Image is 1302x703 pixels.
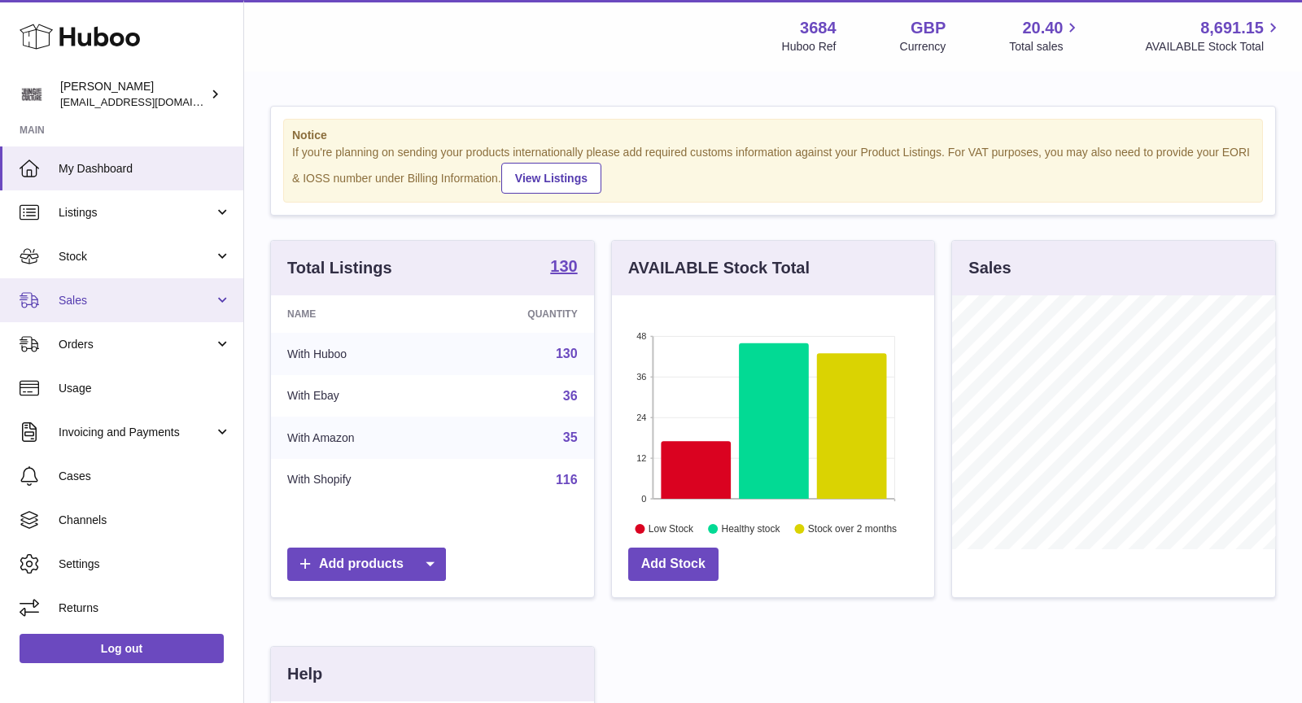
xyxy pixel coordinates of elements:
[636,453,646,463] text: 12
[1145,39,1282,55] span: AVAILABLE Stock Total
[287,257,392,279] h3: Total Listings
[649,523,694,535] text: Low Stock
[59,469,231,484] span: Cases
[550,258,577,274] strong: 130
[1009,17,1081,55] a: 20.40 Total sales
[59,205,214,221] span: Listings
[292,128,1254,143] strong: Notice
[60,79,207,110] div: [PERSON_NAME]
[20,82,44,107] img: theinternationalventure@gmail.com
[808,523,897,535] text: Stock over 2 months
[59,161,231,177] span: My Dashboard
[59,337,214,352] span: Orders
[448,295,594,333] th: Quantity
[563,389,578,403] a: 36
[59,425,214,440] span: Invoicing and Payments
[556,347,578,360] a: 130
[59,600,231,616] span: Returns
[59,249,214,264] span: Stock
[271,375,448,417] td: With Ebay
[59,557,231,572] span: Settings
[271,417,448,459] td: With Amazon
[636,413,646,422] text: 24
[271,459,448,501] td: With Shopify
[636,331,646,341] text: 48
[641,494,646,504] text: 0
[911,17,946,39] strong: GBP
[628,257,810,279] h3: AVAILABLE Stock Total
[968,257,1011,279] h3: Sales
[721,523,780,535] text: Healthy stock
[20,634,224,663] a: Log out
[271,333,448,375] td: With Huboo
[1009,39,1081,55] span: Total sales
[1145,17,1282,55] a: 8,691.15 AVAILABLE Stock Total
[782,39,837,55] div: Huboo Ref
[59,381,231,396] span: Usage
[271,295,448,333] th: Name
[556,473,578,487] a: 116
[1200,17,1264,39] span: 8,691.15
[550,258,577,277] a: 130
[287,548,446,581] a: Add products
[59,513,231,528] span: Channels
[501,163,601,194] a: View Listings
[287,663,322,685] h3: Help
[636,372,646,382] text: 36
[628,548,719,581] a: Add Stock
[800,17,837,39] strong: 3684
[1022,17,1063,39] span: 20.40
[60,95,239,108] span: [EMAIL_ADDRESS][DOMAIN_NAME]
[59,293,214,308] span: Sales
[292,145,1254,194] div: If you're planning on sending your products internationally please add required customs informati...
[900,39,946,55] div: Currency
[563,430,578,444] a: 35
